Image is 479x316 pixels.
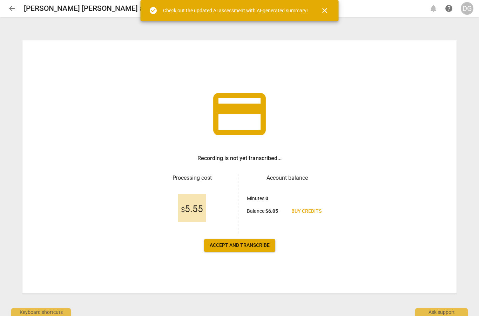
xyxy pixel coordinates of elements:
h3: Processing cost [152,174,232,182]
div: Ask support [415,308,468,316]
a: Help [443,2,455,15]
b: $ 6.05 [265,208,278,214]
p: Balance : [247,208,278,215]
div: Keyboard shortcuts [11,308,71,316]
span: check_circle [149,6,157,15]
p: Minutes : [247,195,268,202]
h3: Account balance [247,174,327,182]
span: credit_card [208,83,271,146]
div: Check out the updated AI assessment with AI-generated summary! [163,7,308,14]
span: $ [181,205,185,214]
button: Accept and transcribe [204,239,275,252]
span: close [321,6,329,15]
span: help [445,4,453,13]
span: arrow_back [8,4,16,13]
span: Accept and transcribe [210,242,270,249]
button: DG [461,2,473,15]
span: 5.55 [181,204,203,215]
a: Buy credits [286,205,327,218]
b: 0 [265,196,268,201]
h3: Recording is not yet transcribed... [197,154,282,163]
span: Buy credits [291,208,322,215]
button: Close [316,2,333,19]
h2: [PERSON_NAME] [PERSON_NAME] and taking fear to fearlessness through creativity [24,4,299,13]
